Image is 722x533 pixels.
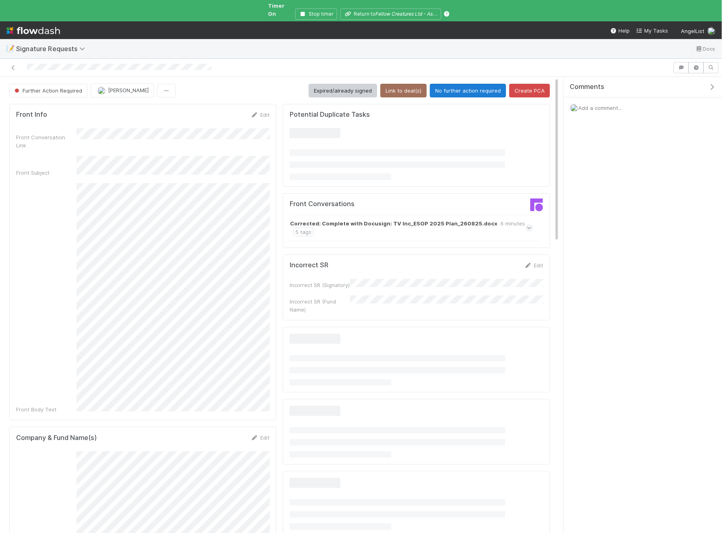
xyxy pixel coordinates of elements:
[290,200,411,208] h5: Front Conversations
[16,45,89,53] span: Signature Requests
[16,169,77,177] div: Front Subject
[340,8,441,20] button: Return toFellow Creatures Ltd - Asset Sale (36202)
[91,83,154,97] button: [PERSON_NAME]
[16,405,77,413] div: Front Body Text
[268,2,292,18] span: Timer On
[430,84,506,97] button: No further action required
[380,84,427,97] button: Link to deal(s)
[268,2,284,17] span: Timer On
[290,111,370,119] h5: Potential Duplicate Tasks
[578,105,622,111] span: Add a comment...
[707,27,716,35] img: avatar_12dd09bb-393f-4edb-90ff-b12147216d3f.png
[16,133,77,149] div: Front Conversation Link
[376,11,470,17] i: Fellow Creatures Ltd - Asset Sale (36202)
[13,87,82,94] span: Further Action Required
[524,262,543,269] a: Edit
[309,84,377,97] button: Expired/already signed
[530,198,543,211] img: front-logo-b4b721b83371efbadf0a.svg
[108,87,149,93] span: [PERSON_NAME]
[16,434,97,442] h5: Company & Fund Name(s)
[251,112,270,118] a: Edit
[295,8,337,20] button: Stop timer
[610,27,630,35] div: Help
[98,87,106,95] img: avatar_12dd09bb-393f-4edb-90ff-b12147216d3f.png
[290,297,350,314] div: Incorrect SR (Fund Name)
[251,434,270,441] a: Edit
[290,281,350,289] div: Incorrect SR (Signatory)
[290,219,497,227] strong: Corrected: Complete with Docusign: TV Inc_ESOP 2025 Plan_260825.docx
[500,219,525,227] div: 6 minutes
[293,227,313,236] div: 5 tags
[6,45,15,52] span: 📝
[509,84,550,97] button: Create PCA
[9,84,87,97] button: Further Action Required
[6,24,60,37] img: logo-inverted-e16ddd16eac7371096b0.svg
[695,44,716,54] a: Docs
[570,104,578,112] img: avatar_12dd09bb-393f-4edb-90ff-b12147216d3f.png
[681,28,704,34] span: AngelList
[570,83,604,91] span: Comments
[16,111,47,119] h5: Front Info
[290,261,328,269] h5: Incorrect SR
[636,27,668,35] a: My Tasks
[636,27,668,34] span: My Tasks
